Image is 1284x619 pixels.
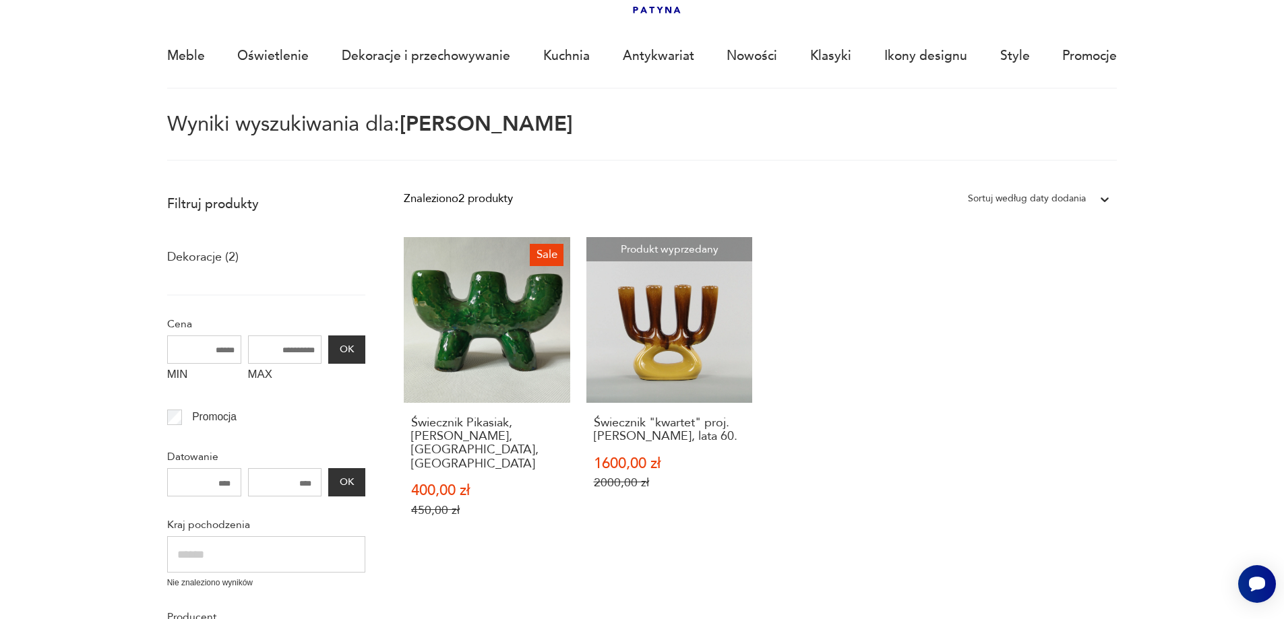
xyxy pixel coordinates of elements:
[543,25,590,87] a: Kuchnia
[248,364,322,389] label: MAX
[1062,25,1117,87] a: Promocje
[167,115,1118,161] p: Wyniki wyszukiwania dla:
[192,408,237,426] p: Promocja
[167,577,365,589] p: Nie znaleziono wyników
[884,25,967,87] a: Ikony designu
[167,364,241,389] label: MIN
[400,110,573,138] span: [PERSON_NAME]
[167,448,365,465] p: Datowanie
[328,335,365,364] button: OK
[594,457,745,471] p: 1600,00 zł
[968,190,1086,207] div: Sortuj według daty dodania
[1000,25,1030,87] a: Style
[594,476,745,490] p: 2000,00 zł
[404,237,570,549] a: SaleŚwiecznik Pikasiak, Worotyńska, Białystok, New LookŚwiecznik Pikasiak, [PERSON_NAME], [GEOGRA...
[342,25,510,87] a: Dekoracje i przechowywanie
[810,25,851,87] a: Klasyki
[328,468,365,496] button: OK
[1238,565,1276,603] iframe: Smartsupp widget button
[623,25,694,87] a: Antykwariat
[237,25,309,87] a: Oświetlenie
[586,237,753,549] a: Produkt wyprzedanyŚwiecznik "kwartet" proj. M. Worotyńska, lata 60.Świecznik "kwartet" proj. [PER...
[594,416,745,444] h3: Świecznik "kwartet" proj. [PERSON_NAME], lata 60.
[167,25,205,87] a: Meble
[167,195,365,213] p: Filtruj produkty
[411,416,563,471] h3: Świecznik Pikasiak, [PERSON_NAME], [GEOGRAPHIC_DATA], [GEOGRAPHIC_DATA]
[404,190,513,207] div: Znaleziono 2 produkty
[727,25,777,87] a: Nowości
[167,315,365,333] p: Cena
[411,484,563,498] p: 400,00 zł
[167,516,365,533] p: Kraj pochodzenia
[411,503,563,517] p: 450,00 zł
[167,246,239,269] a: Dekoracje (2)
